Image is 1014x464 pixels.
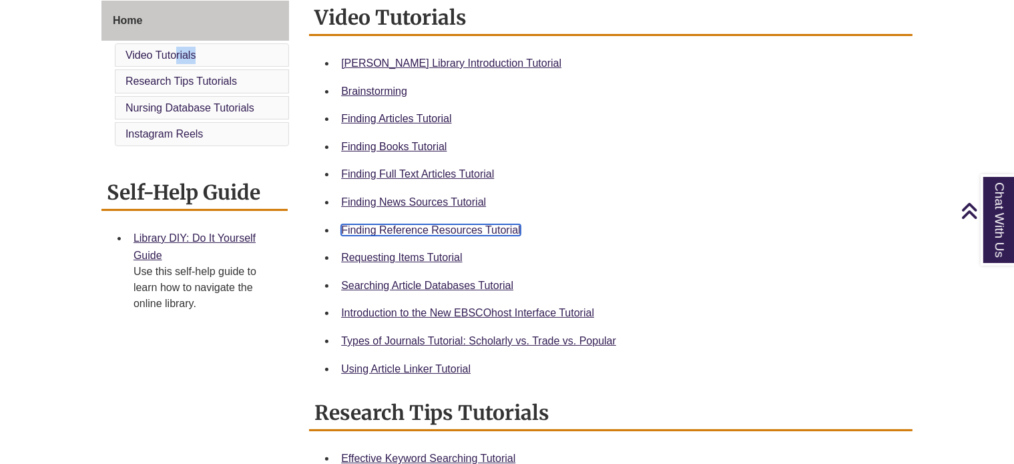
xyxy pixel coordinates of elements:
[101,176,288,211] h2: Self-Help Guide
[341,168,494,180] a: Finding Full Text Articles Tutorial
[341,57,561,69] a: [PERSON_NAME] Library Introduction Tutorial
[341,85,407,97] a: Brainstorming
[341,335,616,346] a: Types of Journals Tutorial: Scholarly vs. Trade vs. Popular
[113,15,142,26] span: Home
[341,363,471,375] a: Using Article Linker Tutorial
[341,453,515,464] a: Effective Keyword Searching Tutorial
[125,128,204,140] a: Instagram Reels
[134,264,277,312] div: Use this self-help guide to learn how to navigate the online library.
[961,202,1011,220] a: Back to Top
[341,224,521,236] a: Finding Reference Resources Tutorial
[341,252,462,263] a: Requesting Items Tutorial
[134,232,256,261] a: Library DIY: Do It Yourself Guide
[309,396,913,431] h2: Research Tips Tutorials
[125,75,237,87] a: Research Tips Tutorials
[101,1,289,149] div: Guide Page Menu
[341,141,447,152] a: Finding Books Tutorial
[341,196,486,208] a: Finding News Sources Tutorial
[101,1,289,41] a: Home
[341,113,451,124] a: Finding Articles Tutorial
[125,49,196,61] a: Video Tutorials
[341,307,594,318] a: Introduction to the New EBSCOhost Interface Tutorial
[341,280,513,291] a: Searching Article Databases Tutorial
[309,1,913,36] h2: Video Tutorials
[125,102,254,113] a: Nursing Database Tutorials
